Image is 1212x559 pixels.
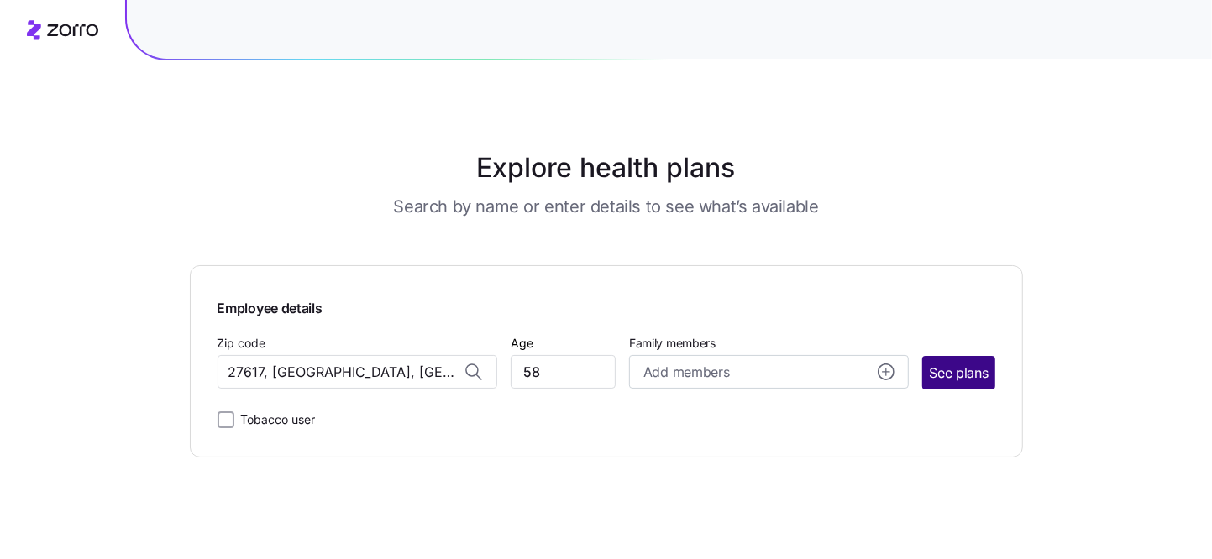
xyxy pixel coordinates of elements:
span: Add members [643,362,729,383]
label: Zip code [218,334,266,353]
input: Age [511,355,616,389]
label: Tobacco user [234,410,316,430]
span: See plans [929,363,988,384]
button: See plans [922,356,994,389]
input: Zip code [218,355,497,389]
svg: add icon [878,363,895,380]
span: Family members [629,335,909,352]
span: Employee details [218,293,323,319]
label: Age [511,334,533,353]
h1: Explore health plans [231,148,981,188]
h3: Search by name or enter details to see what’s available [393,195,818,218]
button: Add membersadd icon [629,355,909,389]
